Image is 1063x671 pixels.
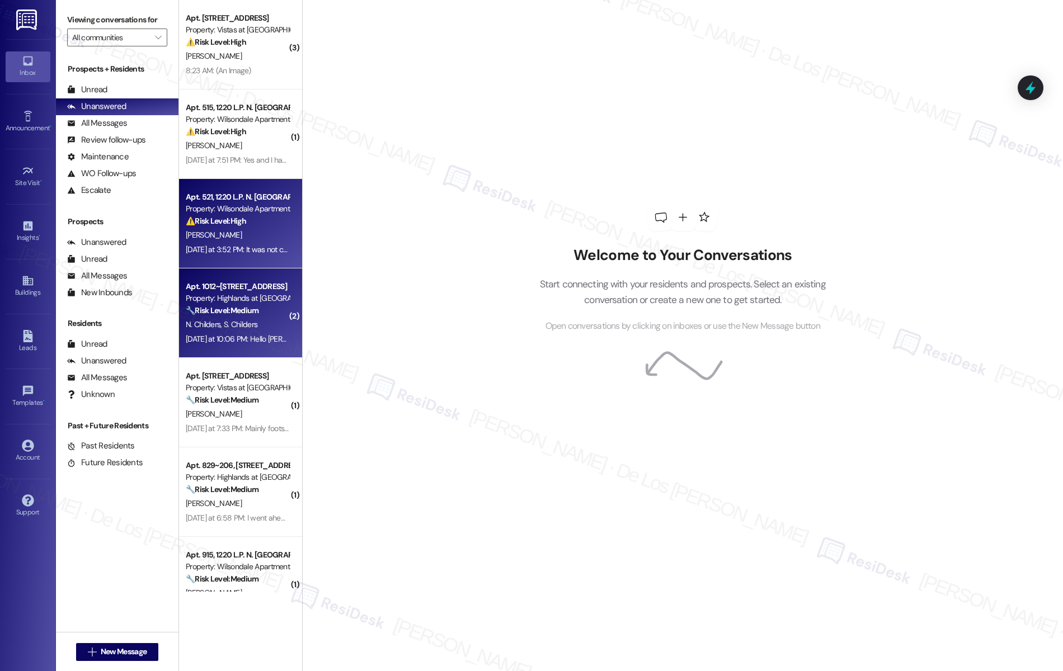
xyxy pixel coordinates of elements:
[186,409,242,419] span: [PERSON_NAME]
[67,457,143,469] div: Future Residents
[186,12,289,24] div: Apt. [STREET_ADDRESS]
[67,185,111,196] div: Escalate
[67,355,126,367] div: Unanswered
[186,561,289,573] div: Property: Wilsondale Apartments
[186,549,289,561] div: Apt. 915, 1220 L.P. N. [GEOGRAPHIC_DATA]
[67,237,126,248] div: Unanswered
[186,51,242,61] span: [PERSON_NAME]
[67,338,107,350] div: Unread
[186,484,258,494] strong: 🔧 Risk Level: Medium
[186,382,289,394] div: Property: Vistas at [GEOGRAPHIC_DATA]
[67,168,136,179] div: WO Follow-ups
[56,420,178,432] div: Past + Future Residents
[186,292,289,304] div: Property: Highlands at [GEOGRAPHIC_DATA] Apartments
[186,203,289,215] div: Property: Wilsondale Apartments
[186,305,258,315] strong: 🔧 Risk Level: Medium
[6,327,50,357] a: Leads
[6,491,50,521] a: Support
[186,216,246,226] strong: ⚠️ Risk Level: High
[186,37,246,47] strong: ⚠️ Risk Level: High
[186,319,224,329] span: N. Childers
[67,372,127,384] div: All Messages
[186,460,289,471] div: Apt. 829~206, [STREET_ADDRESS]
[6,162,50,192] a: Site Visit •
[224,319,257,329] span: S. Childers
[186,191,289,203] div: Apt. 521, 1220 L.P. N. [GEOGRAPHIC_DATA]
[56,216,178,228] div: Prospects
[6,381,50,412] a: Templates •
[6,436,50,466] a: Account
[523,276,843,308] p: Start connecting with your residents and prospects. Select an existing conversation or create a n...
[67,440,135,452] div: Past Residents
[186,126,246,136] strong: ⚠️ Risk Level: High
[67,253,107,265] div: Unread
[72,29,149,46] input: All communities
[186,588,242,598] span: [PERSON_NAME]
[155,33,161,42] i: 
[6,51,50,82] a: Inbox
[67,389,115,400] div: Unknown
[56,63,178,75] div: Prospects + Residents
[523,247,843,264] h2: Welcome to Your Conversations
[186,574,258,584] strong: 🔧 Risk Level: Medium
[40,177,42,185] span: •
[186,244,723,254] div: [DATE] at 3:52 PM: It was not completed at all, neither were none of rest of the work orders. It ...
[186,370,289,382] div: Apt. [STREET_ADDRESS]
[67,101,126,112] div: Unanswered
[186,140,242,150] span: [PERSON_NAME]
[88,648,96,656] i: 
[186,24,289,36] div: Property: Vistas at [GEOGRAPHIC_DATA]
[67,134,145,146] div: Review follow-ups
[50,122,51,130] span: •
[186,513,822,523] div: [DATE] at 6:58 PM: I went ahead and put in the request myself through RentCafe since I have not r...
[56,318,178,329] div: Residents
[67,287,132,299] div: New Inbounds
[67,84,107,96] div: Unread
[101,646,147,658] span: New Message
[186,155,318,165] div: [DATE] at 7:51 PM: Yes and I have no pets.
[186,471,289,483] div: Property: Highlands at [GEOGRAPHIC_DATA] Apartments
[6,216,50,247] a: Insights •
[67,117,127,129] div: All Messages
[545,319,820,333] span: Open conversations by clicking on inboxes or use the New Message button
[186,498,242,508] span: [PERSON_NAME]
[186,230,242,240] span: [PERSON_NAME]
[67,11,167,29] label: Viewing conversations for
[186,102,289,114] div: Apt. 515, 1220 L.P. N. [GEOGRAPHIC_DATA]
[67,151,129,163] div: Maintenance
[186,281,289,292] div: Apt. 1012~[STREET_ADDRESS]
[76,643,159,661] button: New Message
[186,423,493,433] div: [DATE] at 7:33 PM: Mainly footsteps in the morning and sometimes inappropriate noises at night
[16,10,39,30] img: ResiDesk Logo
[186,114,289,125] div: Property: Wilsondale Apartments
[67,270,127,282] div: All Messages
[39,232,40,240] span: •
[43,397,45,405] span: •
[186,395,258,405] strong: 🔧 Risk Level: Medium
[6,271,50,301] a: Buildings
[186,65,251,75] div: 8:23 AM: (An Image)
